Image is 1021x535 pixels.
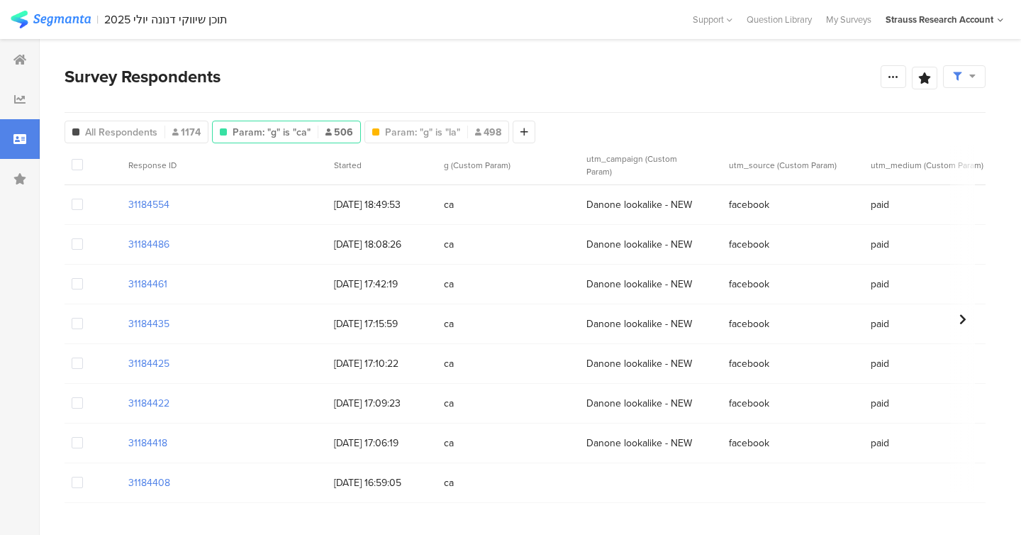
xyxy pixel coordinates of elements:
[729,197,857,212] span: facebook
[586,197,715,212] span: Danone lookalike - NEW
[729,396,857,411] span: facebook
[819,13,878,26] a: My Surveys
[128,475,170,490] section: 31184408
[586,436,715,451] span: Danone lookalike - NEW
[586,153,677,178] span: utm_campaign (Custom Param)
[586,237,715,252] span: Danone lookalike - NEW
[128,277,167,292] section: 31184461
[586,316,715,331] span: Danone lookalike - NEW
[586,356,715,371] span: Danone lookalike - NEW
[11,11,91,28] img: segmanta logo
[334,436,430,451] span: [DATE] 17:06:19
[871,396,999,411] span: paid
[334,316,430,331] span: [DATE] 17:15:59
[128,197,169,212] section: 31184554
[693,9,732,31] div: Support
[334,159,362,172] span: Started
[740,13,819,26] a: Question Library
[104,13,228,26] div: תוכן שיווקי דנונה יולי 2025
[334,356,430,371] span: [DATE] 17:10:22
[871,356,999,371] span: paid
[871,316,999,331] span: paid
[128,237,169,252] section: 31184486
[444,277,572,292] span: ca
[128,436,167,451] section: 31184418
[128,356,169,371] section: 31184425
[444,356,572,371] span: ca
[325,125,353,140] span: 506
[871,277,999,292] span: paid
[385,125,460,140] span: Param: "g" is "la"
[729,356,857,371] span: facebook
[871,436,999,451] span: paid
[128,396,169,411] section: 31184422
[96,11,99,28] div: |
[729,277,857,292] span: facebook
[586,277,715,292] span: Danone lookalike - NEW
[886,13,993,26] div: Strauss Research Account
[729,159,837,172] span: utm_source (Custom Param)
[729,237,857,252] span: facebook
[871,197,999,212] span: paid
[729,316,857,331] span: facebook
[444,475,572,490] span: ca
[172,125,201,140] span: 1174
[444,237,572,252] span: ca
[444,316,572,331] span: ca
[334,277,430,292] span: [DATE] 17:42:19
[729,436,857,451] span: facebook
[334,197,430,212] span: [DATE] 18:49:53
[444,396,572,411] span: ca
[871,237,999,252] span: paid
[85,125,157,140] span: All Respondents
[128,316,169,331] section: 31184435
[334,475,430,490] span: [DATE] 16:59:05
[871,159,983,172] span: utm_medium (Custom Param)
[334,396,430,411] span: [DATE] 17:09:23
[586,396,715,411] span: Danone lookalike - NEW
[334,237,430,252] span: [DATE] 18:08:26
[444,436,572,451] span: ca
[128,159,177,172] span: Response ID
[65,64,221,89] span: Survey Respondents
[233,125,311,140] span: Param: "g" is "ca"
[444,197,572,212] span: ca
[444,159,510,172] span: g (Custom Param)
[475,125,501,140] span: 498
